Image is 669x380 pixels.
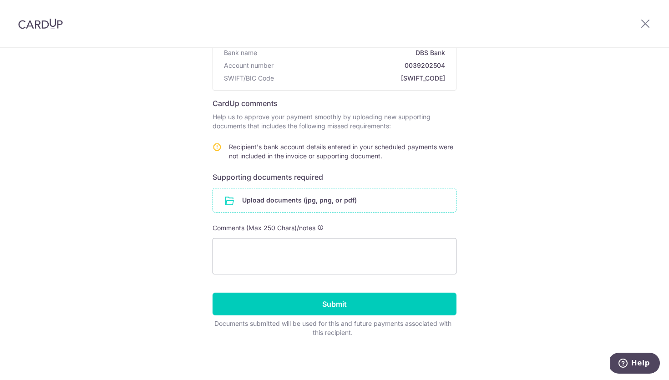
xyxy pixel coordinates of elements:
[213,224,315,232] span: Comments (Max 250 Chars)/notes
[278,74,445,83] span: [SWIFT_CODE]
[229,143,453,160] span: Recipient's bank account details entered in your scheduled payments were not included in the invo...
[224,61,274,70] span: Account number
[610,353,660,375] iframe: Opens a widget where you can find more information
[261,48,445,57] span: DBS Bank
[224,48,257,57] span: Bank name
[18,18,63,29] img: CardUp
[213,293,456,315] input: Submit
[213,98,456,109] h6: CardUp comments
[224,74,274,83] span: SWIFT/BIC Code
[213,172,456,182] h6: Supporting documents required
[213,112,456,131] p: Help us to approve your payment smoothly by uploading new supporting documents that includes the ...
[213,319,453,337] div: Documents submitted will be used for this and future payments associated with this recipient.
[277,61,445,70] span: 0039202504
[213,188,456,213] div: Upload documents (jpg, png, or pdf)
